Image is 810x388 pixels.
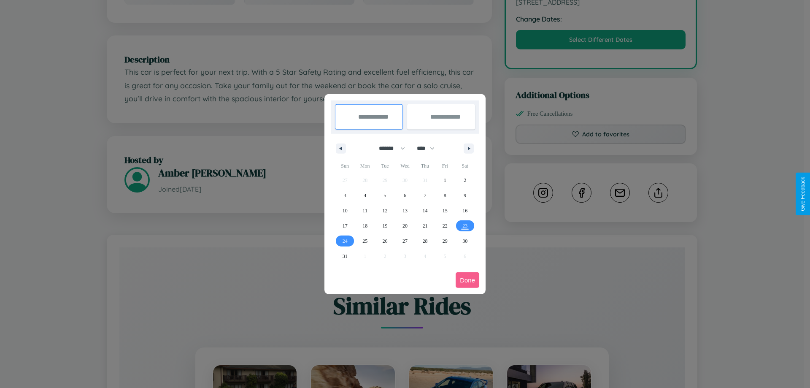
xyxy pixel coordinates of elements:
[343,218,348,233] span: 17
[435,159,455,173] span: Fri
[415,218,435,233] button: 21
[375,188,395,203] button: 5
[455,218,475,233] button: 23
[435,233,455,249] button: 29
[422,233,427,249] span: 28
[375,218,395,233] button: 19
[404,188,406,203] span: 6
[435,188,455,203] button: 8
[443,218,448,233] span: 22
[335,233,355,249] button: 24
[343,233,348,249] span: 24
[355,203,375,218] button: 11
[455,203,475,218] button: 16
[422,218,427,233] span: 21
[455,188,475,203] button: 9
[435,173,455,188] button: 1
[395,159,415,173] span: Wed
[375,159,395,173] span: Tue
[422,203,427,218] span: 14
[444,173,446,188] span: 1
[343,203,348,218] span: 10
[435,203,455,218] button: 15
[384,188,386,203] span: 5
[455,233,475,249] button: 30
[395,203,415,218] button: 13
[444,188,446,203] span: 8
[362,218,367,233] span: 18
[402,233,408,249] span: 27
[462,218,467,233] span: 23
[462,203,467,218] span: 16
[800,177,806,211] div: Give Feedback
[443,203,448,218] span: 15
[464,173,466,188] span: 2
[383,203,388,218] span: 12
[402,218,408,233] span: 20
[395,188,415,203] button: 6
[362,233,367,249] span: 25
[335,203,355,218] button: 10
[443,233,448,249] span: 29
[335,218,355,233] button: 17
[415,159,435,173] span: Thu
[343,249,348,264] span: 31
[415,188,435,203] button: 7
[355,218,375,233] button: 18
[335,159,355,173] span: Sun
[456,272,479,288] button: Done
[383,218,388,233] span: 19
[455,173,475,188] button: 2
[362,203,367,218] span: 11
[375,203,395,218] button: 12
[415,233,435,249] button: 28
[455,159,475,173] span: Sat
[415,203,435,218] button: 14
[364,188,366,203] span: 4
[355,233,375,249] button: 25
[435,218,455,233] button: 22
[464,188,466,203] span: 9
[383,233,388,249] span: 26
[462,233,467,249] span: 30
[395,218,415,233] button: 20
[402,203,408,218] span: 13
[375,233,395,249] button: 26
[335,188,355,203] button: 3
[395,233,415,249] button: 27
[344,188,346,203] span: 3
[355,159,375,173] span: Mon
[335,249,355,264] button: 31
[424,188,426,203] span: 7
[355,188,375,203] button: 4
